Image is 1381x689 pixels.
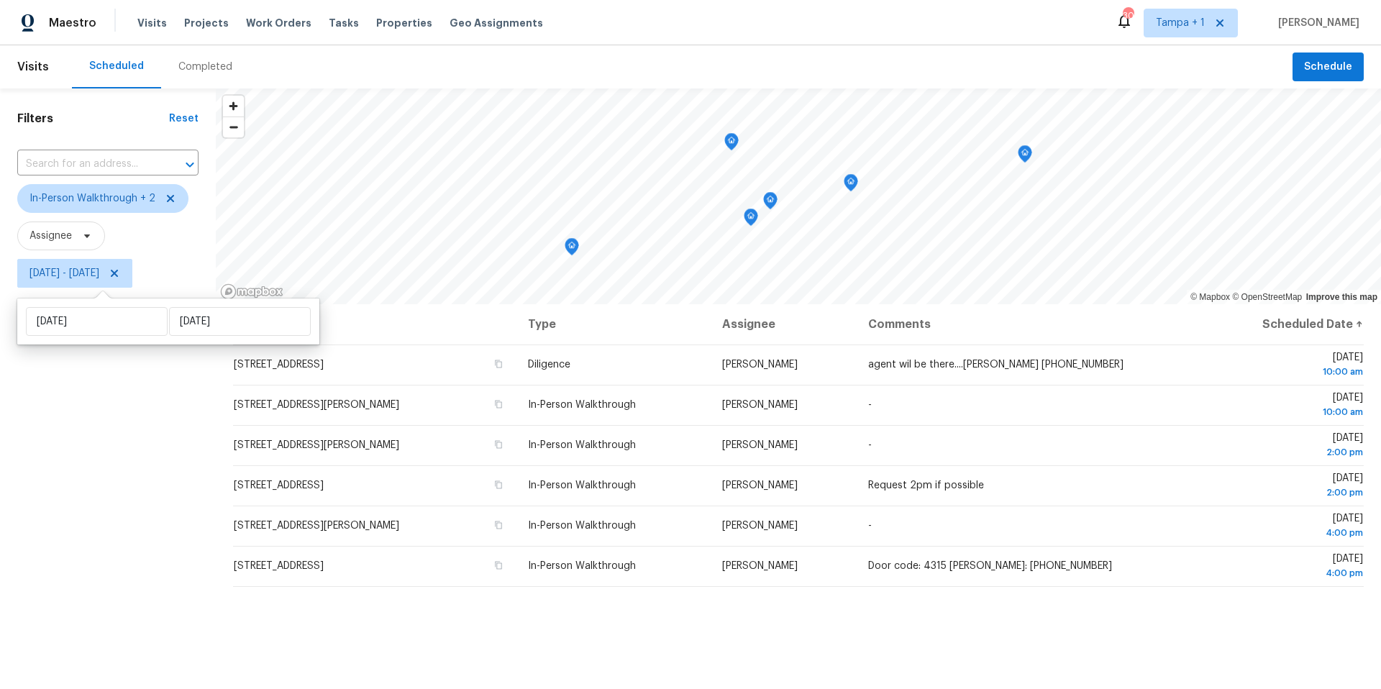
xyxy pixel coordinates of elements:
[1156,16,1205,30] span: Tampa + 1
[1208,526,1363,540] div: 4:00 pm
[1304,58,1352,76] span: Schedule
[492,519,505,531] button: Copy Address
[29,266,99,280] span: [DATE] - [DATE]
[844,174,858,196] div: Map marker
[169,111,199,126] div: Reset
[528,561,636,571] span: In-Person Walkthrough
[1208,554,1363,580] span: [DATE]
[528,521,636,531] span: In-Person Walkthrough
[376,16,432,30] span: Properties
[711,304,857,344] th: Assignee
[223,117,244,137] button: Zoom out
[1208,514,1363,540] span: [DATE]
[169,307,311,336] input: End date
[528,400,636,410] span: In-Person Walkthrough
[1208,445,1363,460] div: 2:00 pm
[722,480,798,490] span: [PERSON_NAME]
[565,238,579,260] div: Map marker
[492,398,505,411] button: Copy Address
[722,400,798,410] span: [PERSON_NAME]
[1208,405,1363,419] div: 10:00 am
[868,480,984,490] span: Request 2pm if possible
[528,480,636,490] span: In-Person Walkthrough
[492,478,505,491] button: Copy Address
[1208,485,1363,500] div: 2:00 pm
[1208,365,1363,379] div: 10:00 am
[724,133,739,155] div: Map marker
[178,60,232,74] div: Completed
[234,440,399,450] span: [STREET_ADDRESS][PERSON_NAME]
[234,480,324,490] span: [STREET_ADDRESS]
[216,88,1381,304] canvas: Map
[1208,352,1363,379] span: [DATE]
[223,96,244,117] button: Zoom in
[722,561,798,571] span: [PERSON_NAME]
[17,51,49,83] span: Visits
[1293,53,1364,82] button: Schedule
[234,521,399,531] span: [STREET_ADDRESS][PERSON_NAME]
[137,16,167,30] span: Visits
[89,59,144,73] div: Scheduled
[868,400,872,410] span: -
[1208,566,1363,580] div: 4:00 pm
[528,360,570,370] span: Diligence
[220,283,283,300] a: Mapbox homepage
[1208,433,1363,460] span: [DATE]
[492,357,505,370] button: Copy Address
[17,111,169,126] h1: Filters
[492,559,505,572] button: Copy Address
[246,16,311,30] span: Work Orders
[29,191,155,206] span: In-Person Walkthrough + 2
[233,304,516,344] th: Address
[26,307,168,336] input: Start date
[184,16,229,30] span: Projects
[492,438,505,451] button: Copy Address
[868,360,1124,370] span: agent wil be there....[PERSON_NAME] [PHONE_NUMBER]
[1018,145,1032,168] div: Map marker
[868,521,872,531] span: -
[1123,9,1133,23] div: 30
[1272,16,1359,30] span: [PERSON_NAME]
[234,360,324,370] span: [STREET_ADDRESS]
[1306,292,1377,302] a: Improve this map
[1196,304,1364,344] th: Scheduled Date ↑
[868,440,872,450] span: -
[1232,292,1302,302] a: OpenStreetMap
[722,521,798,531] span: [PERSON_NAME]
[722,440,798,450] span: [PERSON_NAME]
[528,440,636,450] span: In-Person Walkthrough
[722,360,798,370] span: [PERSON_NAME]
[868,561,1112,571] span: Door code: 4315 [PERSON_NAME]: [PHONE_NUMBER]
[763,192,778,214] div: Map marker
[329,18,359,28] span: Tasks
[234,561,324,571] span: [STREET_ADDRESS]
[744,209,758,231] div: Map marker
[234,400,399,410] span: [STREET_ADDRESS][PERSON_NAME]
[29,229,72,243] span: Assignee
[49,16,96,30] span: Maestro
[1208,473,1363,500] span: [DATE]
[1208,393,1363,419] span: [DATE]
[516,304,711,344] th: Type
[450,16,543,30] span: Geo Assignments
[857,304,1196,344] th: Comments
[1190,292,1230,302] a: Mapbox
[17,153,158,175] input: Search for an address...
[180,155,200,175] button: Open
